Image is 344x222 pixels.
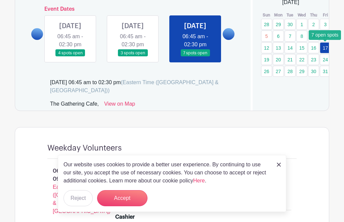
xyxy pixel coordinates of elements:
a: 30 [308,66,319,77]
th: Fri [319,12,331,18]
div: The Gathering Cafe, [50,100,99,111]
a: 2 [308,19,319,30]
a: 30 [285,19,296,30]
a: 28 [285,66,296,77]
a: 7 [285,31,296,42]
th: Tue [284,12,296,18]
th: Mon [272,12,284,18]
a: 5 [261,31,272,42]
h4: Weekday Volunteers [47,144,122,153]
a: 24 [320,54,331,65]
a: View on Map [104,100,135,111]
th: Sun [261,12,272,18]
div: 7 open spots [309,30,341,40]
a: 20 [273,54,284,65]
a: 3 [320,19,331,30]
a: Here [193,178,205,183]
button: Accept [97,190,147,206]
th: Thu [308,12,319,18]
p: 06:45 am - 09:30 am [37,164,104,218]
a: 28 [261,19,272,30]
a: 16 [308,42,319,53]
a: 23 [308,54,319,65]
button: Reject [63,190,93,206]
a: 13 [273,42,284,53]
a: 12 [261,42,272,53]
a: 29 [273,19,284,30]
a: 9 [308,31,319,42]
th: Wed [296,12,308,18]
a: 27 [273,66,284,77]
a: 6 [273,31,284,42]
a: 15 [296,42,307,53]
a: 17 [320,42,331,53]
a: 14 [285,42,296,53]
span: - Eastern Time ([GEOGRAPHIC_DATA] & [GEOGRAPHIC_DATA]) [53,176,111,214]
a: 1 [296,19,307,30]
img: close_button-5f87c8562297e5c2d7936805f587ecaba9071eb48480494691a3f1689db116b3.svg [277,163,281,167]
a: 22 [296,54,307,65]
a: 19 [261,54,272,65]
a: 21 [285,54,296,65]
a: 26 [261,66,272,77]
h6: Event Dates [43,6,223,12]
a: 31 [320,66,331,77]
div: Cashier [115,213,135,221]
p: Our website uses cookies to provide a better user experience. By continuing to use our site, you ... [63,161,270,185]
a: 29 [296,66,307,77]
a: 8 [296,31,307,42]
div: [DATE] 06:45 am to 02:30 pm [50,78,243,95]
span: (Eastern Time ([GEOGRAPHIC_DATA] & [GEOGRAPHIC_DATA])) [50,79,219,93]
